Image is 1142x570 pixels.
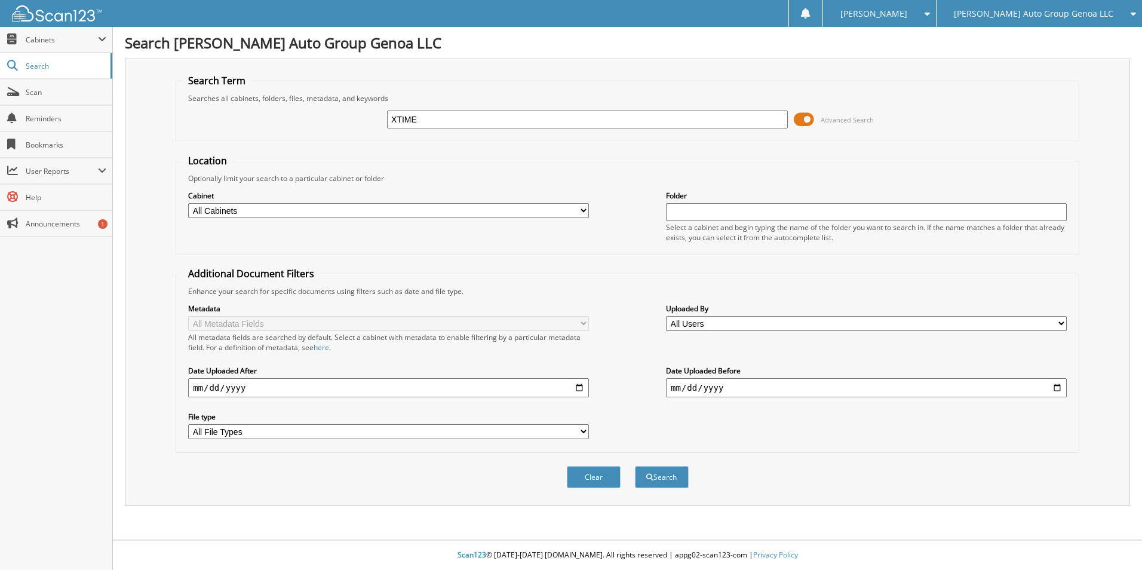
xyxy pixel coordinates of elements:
[666,191,1067,201] label: Folder
[840,10,907,17] span: [PERSON_NAME]
[666,304,1067,314] label: Uploaded By
[26,140,106,150] span: Bookmarks
[26,219,106,229] span: Announcements
[98,219,108,229] div: 1
[567,466,621,488] button: Clear
[182,93,1073,103] div: Searches all cabinets, folders, files, metadata, and keywords
[666,366,1067,376] label: Date Uploaded Before
[188,366,589,376] label: Date Uploaded After
[753,550,798,560] a: Privacy Policy
[113,541,1142,570] div: © [DATE]-[DATE] [DOMAIN_NAME]. All rights reserved | appg02-scan123-com |
[314,342,329,353] a: here
[182,286,1073,296] div: Enhance your search for specific documents using filters such as date and file type.
[182,267,320,280] legend: Additional Document Filters
[188,412,589,422] label: File type
[188,332,589,353] div: All metadata fields are searched by default. Select a cabinet with metadata to enable filtering b...
[26,87,106,97] span: Scan
[188,378,589,397] input: start
[821,115,874,124] span: Advanced Search
[635,466,689,488] button: Search
[666,222,1067,243] div: Select a cabinet and begin typing the name of the folder you want to search in. If the name match...
[188,191,589,201] label: Cabinet
[182,74,251,87] legend: Search Term
[666,378,1067,397] input: end
[182,154,233,167] legend: Location
[26,114,106,124] span: Reminders
[26,192,106,203] span: Help
[182,173,1073,183] div: Optionally limit your search to a particular cabinet or folder
[26,61,105,71] span: Search
[26,166,98,176] span: User Reports
[125,33,1130,53] h1: Search [PERSON_NAME] Auto Group Genoa LLC
[26,35,98,45] span: Cabinets
[954,10,1113,17] span: [PERSON_NAME] Auto Group Genoa LLC
[188,304,589,314] label: Metadata
[12,5,102,22] img: scan123-logo-white.svg
[458,550,486,560] span: Scan123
